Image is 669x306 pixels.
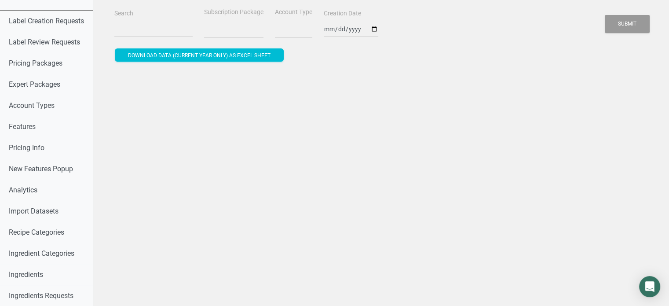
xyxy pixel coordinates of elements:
label: Search [114,9,133,18]
label: Creation Date [324,9,361,18]
button: Submit [605,15,650,33]
label: Account Type [275,8,312,17]
button: Download data (current year only) as excel sheet [115,48,284,62]
label: Subscription Package [204,8,263,17]
span: Download data (current year only) as excel sheet [128,52,271,59]
div: Open Intercom Messenger [639,276,660,297]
